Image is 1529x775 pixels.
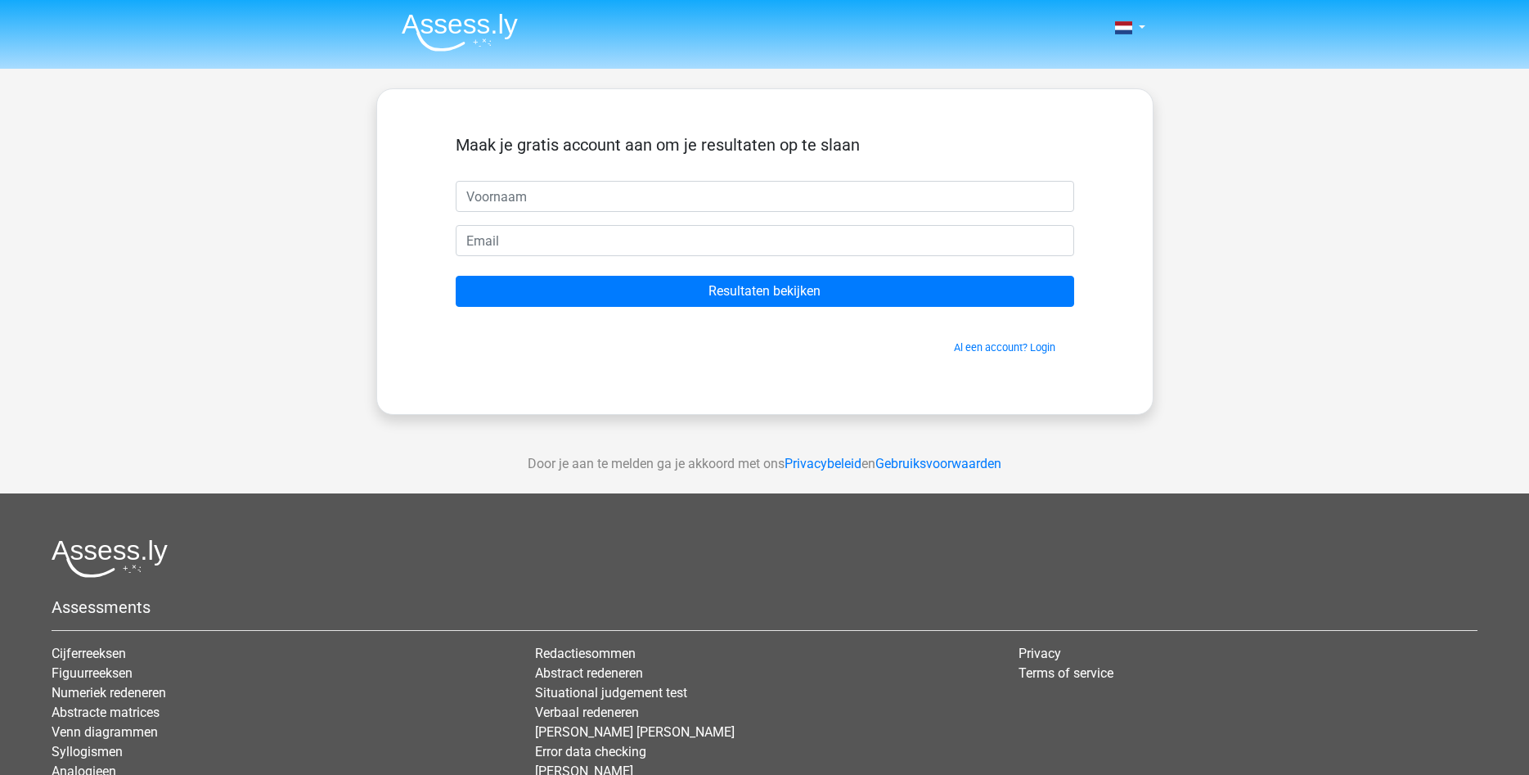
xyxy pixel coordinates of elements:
input: Voornaam [456,181,1074,212]
a: Abstract redeneren [535,665,643,681]
a: Error data checking [535,744,646,759]
input: Resultaten bekijken [456,276,1074,307]
a: Cijferreeksen [52,646,126,661]
img: Assessly logo [52,539,168,578]
a: Situational judgement test [535,685,687,701]
a: Terms of service [1019,665,1113,681]
a: Privacybeleid [785,456,861,471]
a: Redactiesommen [535,646,636,661]
a: Al een account? Login [954,341,1055,354]
a: Figuurreeksen [52,665,133,681]
a: Abstracte matrices [52,705,160,720]
a: Numeriek redeneren [52,685,166,701]
a: Verbaal redeneren [535,705,639,720]
input: Email [456,225,1074,256]
a: Privacy [1019,646,1061,661]
a: Syllogismen [52,744,123,759]
h5: Maak je gratis account aan om je resultaten op te slaan [456,135,1074,155]
a: Gebruiksvoorwaarden [875,456,1001,471]
h5: Assessments [52,597,1477,617]
a: [PERSON_NAME] [PERSON_NAME] [535,724,735,740]
img: Assessly [402,13,518,52]
a: Venn diagrammen [52,724,158,740]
